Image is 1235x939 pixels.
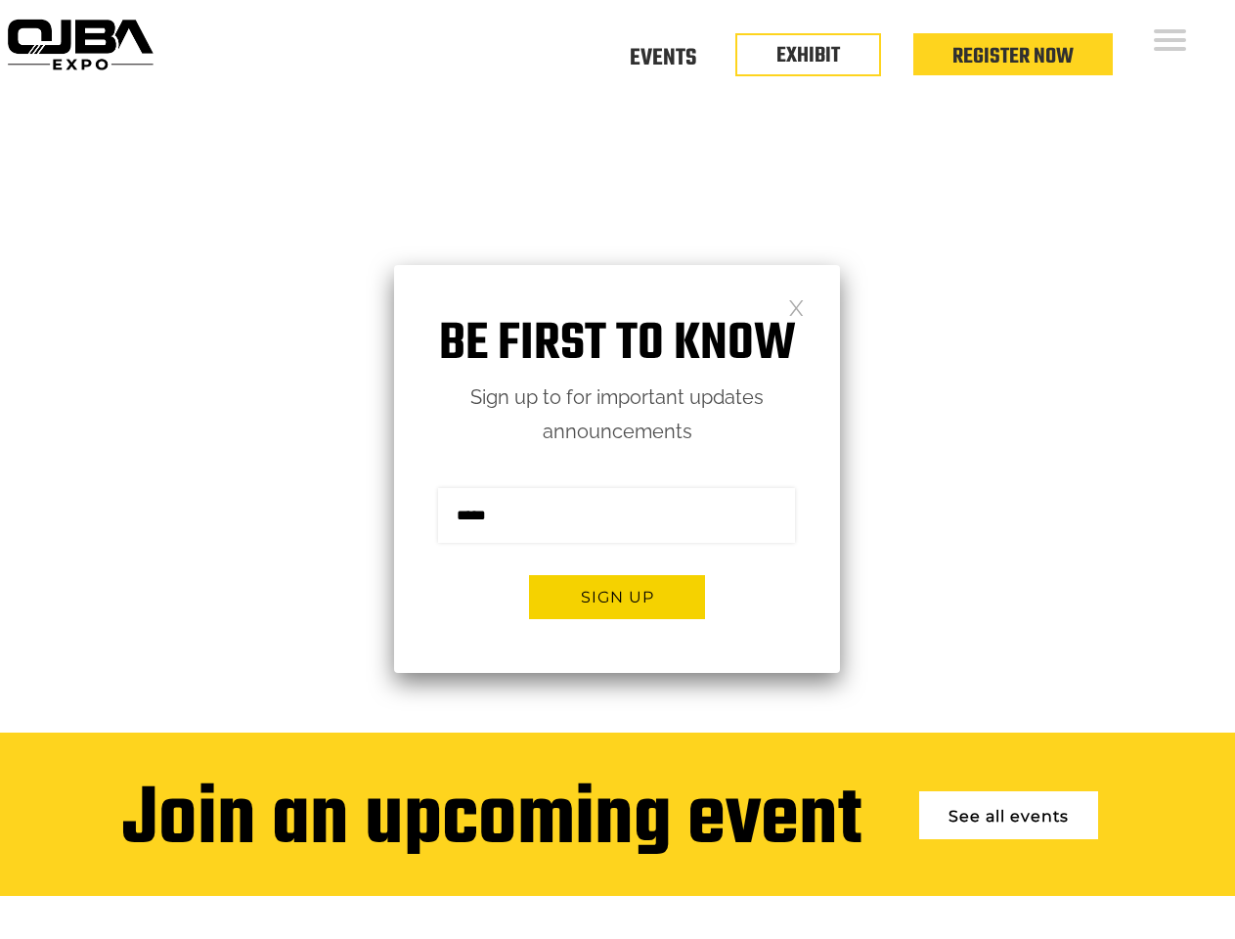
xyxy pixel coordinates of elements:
[394,380,840,449] p: Sign up to for important updates announcements
[529,575,705,619] button: Sign up
[952,40,1074,73] a: Register Now
[919,791,1098,839] a: See all events
[788,298,805,315] a: Close
[122,777,861,867] div: Join an upcoming event
[394,314,840,376] h1: Be first to know
[776,39,840,72] a: EXHIBIT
